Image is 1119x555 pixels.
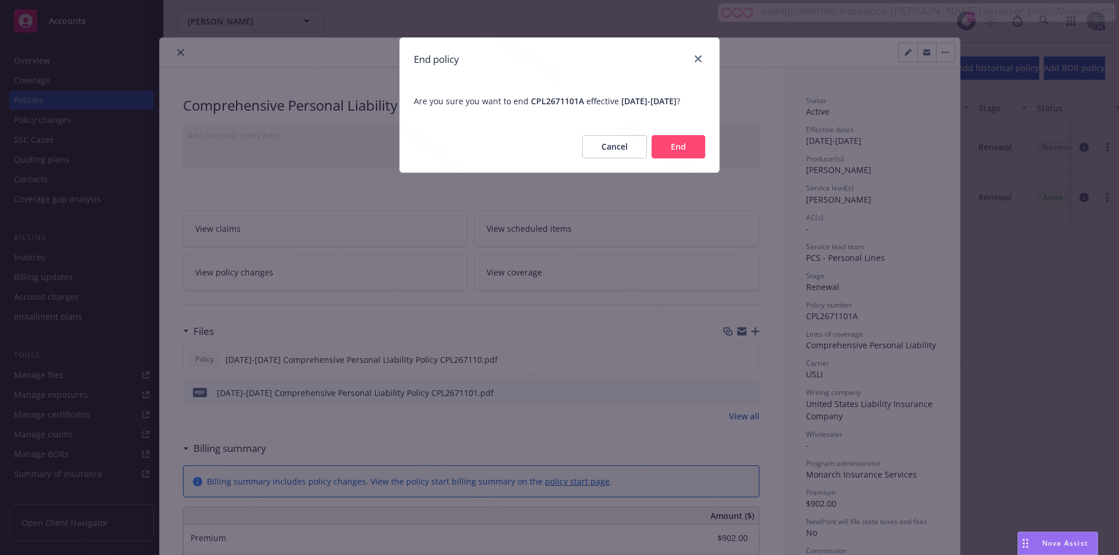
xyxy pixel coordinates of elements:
[621,96,677,107] span: [DATE] - [DATE]
[691,52,705,66] a: close
[582,135,647,158] button: Cancel
[414,52,459,67] h1: End policy
[652,135,705,158] button: End
[1018,532,1033,554] div: Drag to move
[400,81,719,121] span: Are you sure you want to end effective ?
[1018,532,1098,555] button: Nova Assist
[531,96,584,107] span: CPL2671101A
[1042,538,1088,548] span: Nova Assist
